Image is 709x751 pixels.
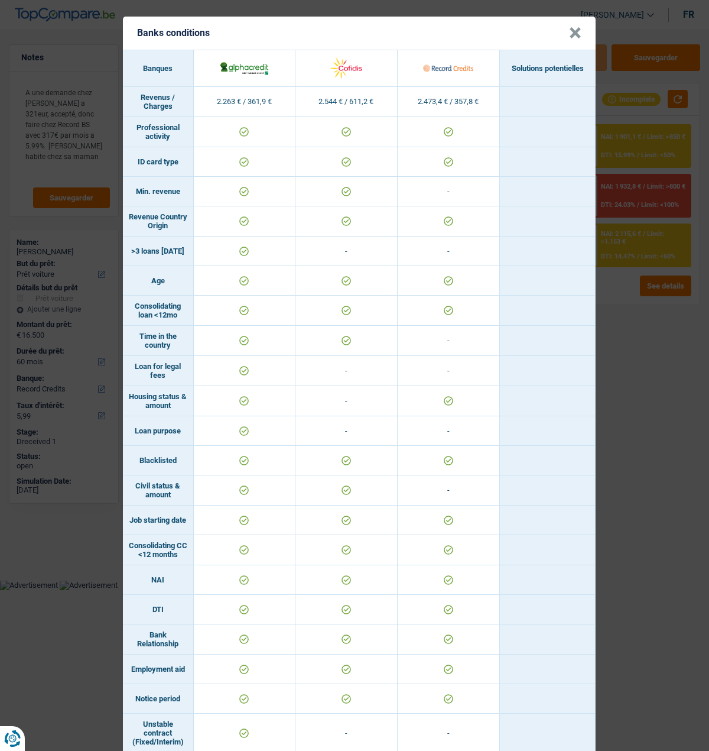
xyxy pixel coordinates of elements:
[123,266,194,296] td: Age
[295,386,398,416] td: -
[398,475,500,506] td: -
[123,87,194,117] td: Revenus / Charges
[123,535,194,565] td: Consolidating CC <12 months
[398,326,500,356] td: -
[123,356,194,386] td: Loan for legal fees
[123,147,194,177] td: ID card type
[295,416,398,446] td: -
[123,416,194,446] td: Loan purpose
[123,326,194,356] td: Time in the country
[398,87,500,117] td: 2.473,4 € / 357,8 €
[123,446,194,475] td: Blacklisted
[123,624,194,655] td: Bank Relationship
[398,237,500,266] td: -
[398,416,500,446] td: -
[194,87,296,117] td: 2.263 € / 361,9 €
[123,296,194,326] td: Consolidating loan <12mo
[295,237,398,266] td: -
[123,506,194,535] td: Job starting date
[569,27,581,39] button: Close
[219,60,269,76] img: AlphaCredit
[123,565,194,595] td: NAI
[123,206,194,237] td: Revenue Country Origin
[423,56,473,81] img: Record Credits
[123,684,194,714] td: Notice period
[123,237,194,266] td: >3 loans [DATE]
[500,50,596,87] th: Solutions potentielles
[398,356,500,386] td: -
[123,117,194,147] td: Professional activity
[123,655,194,684] td: Employment aid
[123,177,194,206] td: Min. revenue
[123,50,194,87] th: Banques
[123,386,194,416] td: Housing status & amount
[321,56,371,81] img: Cofidis
[137,27,210,38] h5: Banks conditions
[123,475,194,506] td: Civil status & amount
[123,595,194,624] td: DTI
[295,356,398,386] td: -
[398,177,500,206] td: -
[295,87,398,117] td: 2.544 € / 611,2 €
